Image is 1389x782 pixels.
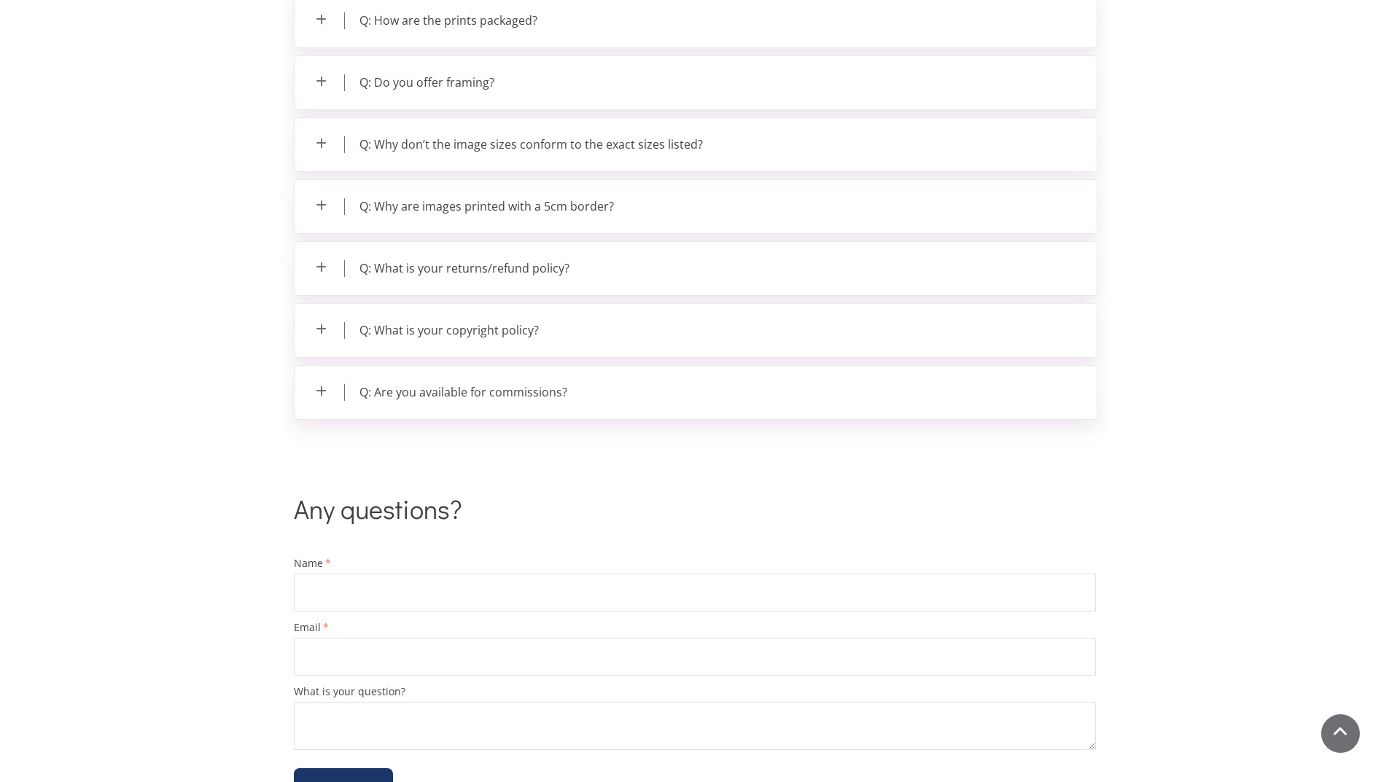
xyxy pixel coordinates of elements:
[294,702,1096,750] textarea: What is your question?
[294,491,462,526] span: Any questions?
[295,304,1097,357] p: Q: What is your copyright policy?
[1321,714,1360,753] a: Scroll To Top
[295,56,1097,109] p: Q: Do you offer framing?
[294,622,1096,633] span: Email
[294,638,1096,676] input: Email
[294,558,1096,568] span: Name
[294,687,1096,697] span: What is your question?
[295,366,1097,419] p: Q: Are you available for commissions?
[295,118,1097,171] p: Q: Why don’t the image sizes conform to the exact sizes listed?
[294,574,1096,611] input: Name
[295,180,1097,233] p: Q: Why are images printed with a 5cm border?
[295,242,1097,295] p: Q: What is your returns/refund policy?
